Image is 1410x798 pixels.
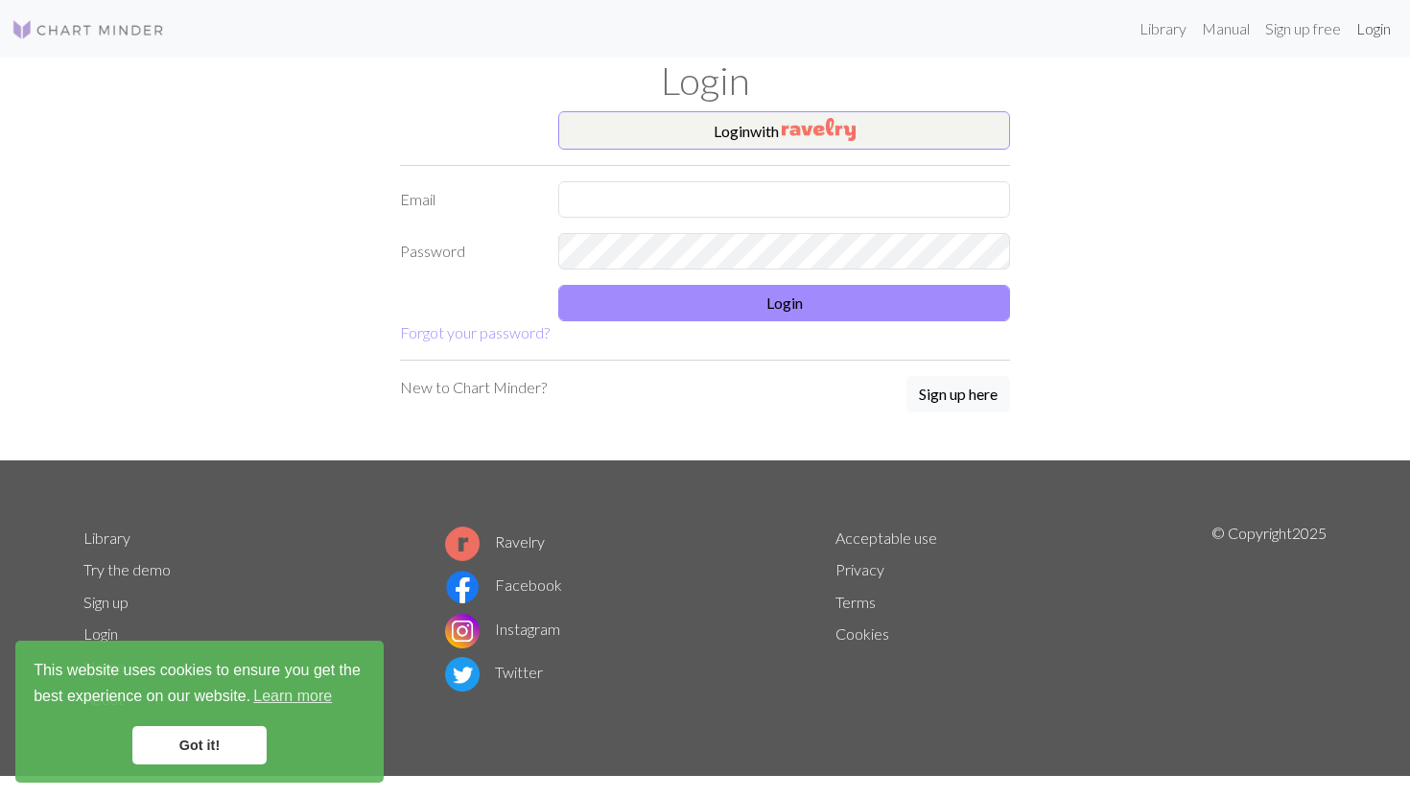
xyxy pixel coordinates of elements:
[445,575,562,594] a: Facebook
[558,285,1010,321] button: Login
[835,560,884,578] a: Privacy
[83,560,171,578] a: Try the demo
[400,323,550,341] a: Forgot your password?
[15,641,384,783] div: cookieconsent
[835,624,889,643] a: Cookies
[1194,10,1257,48] a: Manual
[835,593,876,611] a: Terms
[400,376,547,399] p: New to Chart Minder?
[1132,10,1194,48] a: Library
[445,570,480,604] img: Facebook logo
[906,376,1010,414] a: Sign up here
[34,659,365,711] span: This website uses cookies to ensure you get the best experience on our website.
[445,663,543,681] a: Twitter
[558,111,1010,150] button: Loginwith
[445,614,480,648] img: Instagram logo
[835,528,937,547] a: Acceptable use
[1211,522,1327,716] p: © Copyright 2025
[83,624,118,643] a: Login
[1257,10,1349,48] a: Sign up free
[388,181,547,218] label: Email
[782,118,856,141] img: Ravelry
[132,726,267,764] a: dismiss cookie message
[83,528,130,547] a: Library
[83,593,129,611] a: Sign up
[72,58,1338,104] h1: Login
[250,682,335,711] a: learn more about cookies
[12,18,165,41] img: Logo
[1349,10,1398,48] a: Login
[445,657,480,692] img: Twitter logo
[906,376,1010,412] button: Sign up here
[445,620,560,638] a: Instagram
[388,233,547,270] label: Password
[445,527,480,561] img: Ravelry logo
[445,532,545,551] a: Ravelry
